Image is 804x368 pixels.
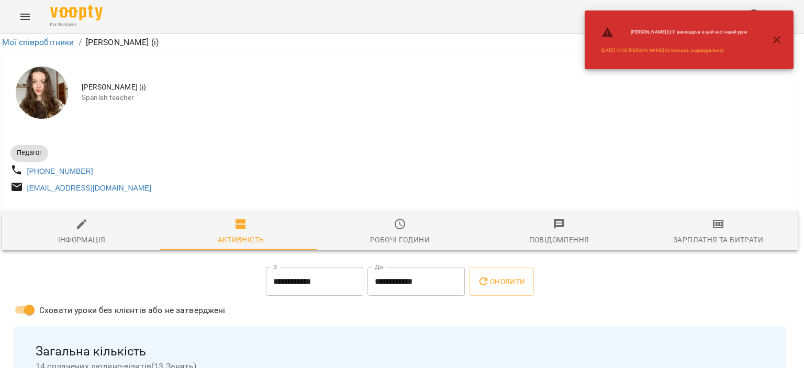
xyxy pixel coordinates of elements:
li: [PERSON_NAME] (і) : У викладача в цей час інший урок [593,22,756,43]
a: [EMAIL_ADDRESS][DOMAIN_NAME] [27,184,151,192]
span: Оновити [477,275,525,288]
p: [PERSON_NAME] (і) [86,36,159,49]
a: Мої співробітники [2,37,74,47]
div: Зарплатня та Витрати [673,233,763,246]
nav: breadcrumb [2,36,798,49]
a: [PHONE_NUMBER] [27,167,93,175]
li: / [79,36,82,49]
button: Menu [13,4,38,29]
span: Spanish teacher [82,93,789,103]
div: Робочі години [370,233,430,246]
div: Активність [218,233,264,246]
a: [DATE] 18:00 [PERSON_NAME] (іспанська, індивідуально) [601,47,724,54]
img: Voopty Logo [50,5,103,20]
span: Педагог [10,148,48,158]
div: Повідомлення [529,233,589,246]
span: [PERSON_NAME] (і) [82,82,789,93]
img: Гайдукевич Анна (і) [16,66,68,119]
span: Загальна кількість [36,343,764,360]
span: Сховати уроки без клієнтів або не затверджені [39,304,226,317]
button: Оновити [469,267,533,296]
span: For Business [50,21,103,28]
div: Інформація [58,233,106,246]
